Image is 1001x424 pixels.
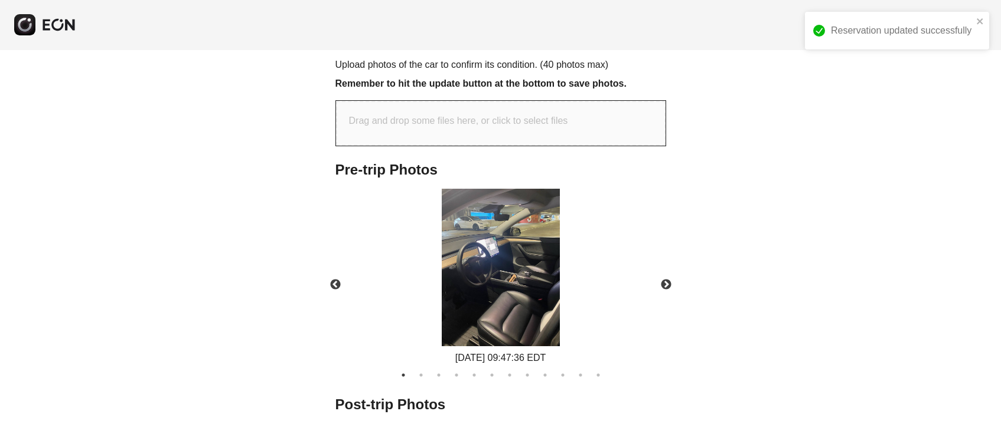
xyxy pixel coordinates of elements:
[433,369,445,381] button: 3
[451,369,462,381] button: 4
[468,369,480,381] button: 5
[415,369,427,381] button: 2
[442,189,560,346] img: https://fastfleet.me/rails/active_storage/blobs/redirect/eyJfcmFpbHMiOnsibWVzc2FnZSI6IkJBaHBBLzR6...
[575,369,586,381] button: 11
[486,369,498,381] button: 6
[335,160,666,179] h2: Pre-trip Photos
[539,369,551,381] button: 9
[335,395,666,414] h2: Post-trip Photos
[335,77,666,91] h3: Remember to hit the update button at the bottom to save photos.
[831,24,973,38] div: Reservation updated successfully
[976,17,984,26] button: close
[315,264,356,305] button: Previous
[349,114,568,128] p: Drag and drop some files here, or click to select files
[521,369,533,381] button: 8
[592,369,604,381] button: 12
[557,369,569,381] button: 10
[442,351,560,365] div: [DATE] 09:47:36 EDT
[397,369,409,381] button: 1
[335,58,666,72] p: Upload photos of the car to confirm its condition. (40 photos max)
[504,369,516,381] button: 7
[645,264,687,305] button: Next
